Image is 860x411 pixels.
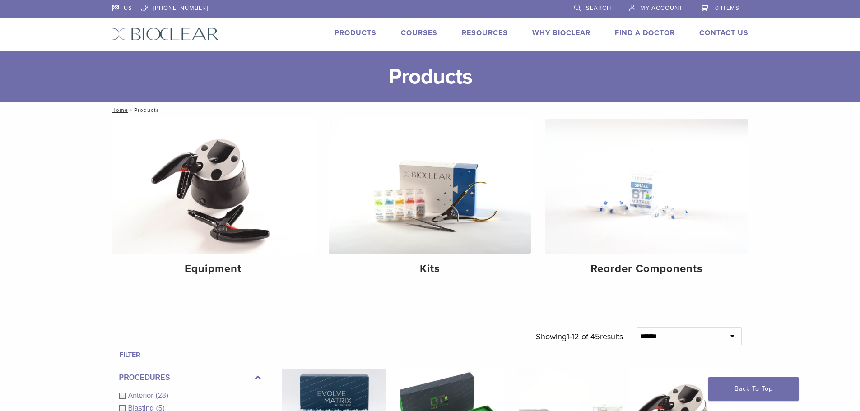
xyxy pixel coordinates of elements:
[105,102,755,118] nav: Products
[112,119,315,254] img: Equipment
[715,5,739,12] span: 0 items
[586,5,611,12] span: Search
[119,372,261,383] label: Procedures
[401,28,437,37] a: Courses
[545,119,748,254] img: Reorder Components
[336,261,524,277] h4: Kits
[120,261,307,277] h4: Equipment
[532,28,590,37] a: Why Bioclear
[119,350,261,360] h4: Filter
[112,119,315,283] a: Equipment
[462,28,508,37] a: Resources
[699,28,748,37] a: Contact Us
[128,392,156,399] span: Anterior
[128,108,134,112] span: /
[156,392,168,399] span: (28)
[329,119,531,254] img: Kits
[112,28,219,41] img: Bioclear
[329,119,531,283] a: Kits
[553,261,740,277] h4: Reorder Components
[640,5,683,12] span: My Account
[615,28,675,37] a: Find A Doctor
[536,327,623,346] p: Showing results
[708,377,799,401] a: Back To Top
[109,107,128,113] a: Home
[545,119,748,283] a: Reorder Components
[335,28,377,37] a: Products
[567,332,600,342] span: 1-12 of 45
